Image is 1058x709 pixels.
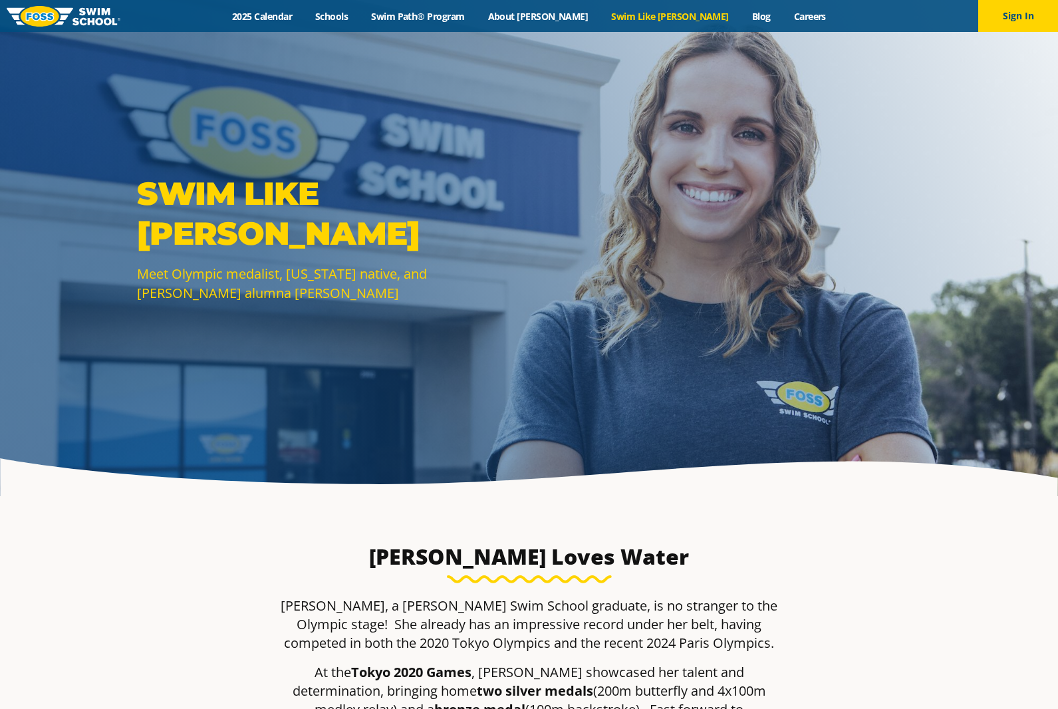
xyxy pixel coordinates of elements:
a: Swim Like [PERSON_NAME] [600,10,741,23]
h3: [PERSON_NAME] Loves Water [348,543,710,570]
img: FOSS Swim School Logo [7,6,120,27]
a: Swim Path® Program [360,10,476,23]
a: Blog [740,10,782,23]
a: 2025 Calendar [221,10,304,23]
p: SWIM LIKE [PERSON_NAME] [137,174,523,253]
p: [PERSON_NAME], a [PERSON_NAME] Swim School graduate, is no stranger to the Olympic stage! She alr... [270,597,789,652]
a: Schools [304,10,360,23]
a: Careers [782,10,837,23]
a: About [PERSON_NAME] [476,10,600,23]
strong: Tokyo 2020 Games [351,663,471,681]
strong: two silver medals [477,682,593,700]
p: Meet Olympic medalist, [US_STATE] native, and [PERSON_NAME] alumna [PERSON_NAME] [137,264,523,303]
